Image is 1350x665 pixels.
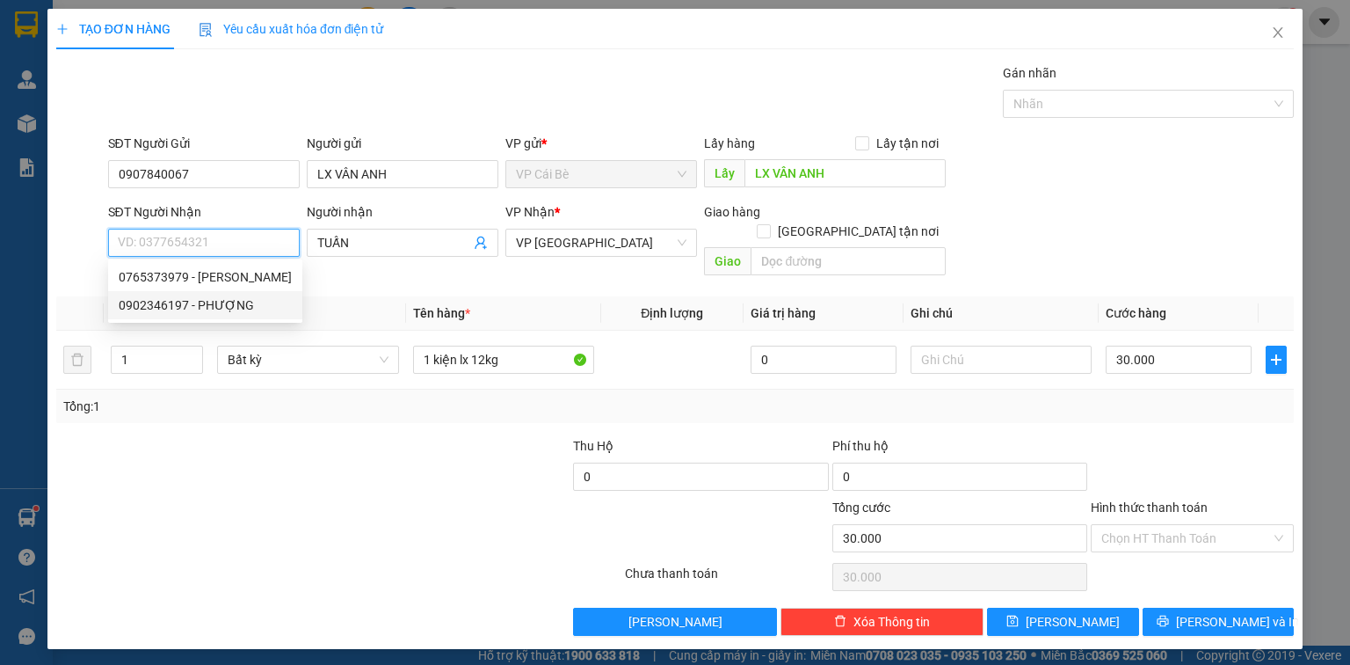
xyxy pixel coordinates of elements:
button: [PERSON_NAME] [573,608,776,636]
span: close [1271,26,1285,40]
input: Dọc đường [751,247,946,275]
input: Ghi Chú [911,346,1092,374]
span: user-add [474,236,488,250]
span: printer [1157,615,1169,629]
th: Ghi chú [904,296,1099,331]
span: delete [834,615,846,629]
button: delete [63,346,91,374]
span: VP Nhận [505,205,555,219]
input: Dọc đường [744,159,946,187]
label: Hình thức thanh toán [1091,501,1208,515]
div: Chưa thanh toán [623,564,830,595]
span: plus [1267,353,1286,367]
div: SĐT Người Gửi [108,134,300,153]
img: icon [199,23,213,37]
div: 0765373979 - TUẤN [108,263,302,291]
button: Close [1253,9,1303,58]
span: TẠO ĐƠN HÀNG [56,22,171,36]
span: Tổng cước [832,501,890,515]
div: VP gửi [505,134,697,153]
span: Lấy hàng [704,136,755,150]
div: 0902346197 - PHƯỢNG [108,291,302,319]
span: Bất kỳ [228,347,388,373]
span: Xóa Thông tin [853,612,930,632]
span: Định lượng [641,306,703,320]
span: Tên hàng [413,306,470,320]
span: VP Cái Bè [516,161,686,187]
span: save [1006,615,1019,629]
span: Lấy tận nơi [869,134,946,153]
span: Cước hàng [1106,306,1166,320]
div: Tổng: 1 [63,397,522,416]
label: Gán nhãn [1003,66,1056,80]
span: [PERSON_NAME] [1026,612,1120,632]
button: save[PERSON_NAME] [987,608,1139,636]
span: [PERSON_NAME] và In [1176,612,1299,632]
div: Người gửi [307,134,498,153]
button: plus [1266,346,1287,374]
button: deleteXóa Thông tin [780,608,983,636]
div: Người nhận [307,202,498,222]
div: 0902346197 - PHƯỢNG [119,296,292,315]
span: [GEOGRAPHIC_DATA] tận nơi [771,222,946,241]
span: VP Sài Gòn [516,230,686,256]
span: Giao hàng [704,205,760,219]
div: Phí thu hộ [832,436,1087,463]
span: Lấy [704,159,744,187]
span: plus [56,23,69,35]
input: 0 [751,346,896,374]
span: Giao [704,247,751,275]
div: SĐT Người Nhận [108,202,300,222]
button: printer[PERSON_NAME] và In [1143,608,1295,636]
span: [PERSON_NAME] [628,612,722,632]
span: Yêu cầu xuất hóa đơn điện tử [199,22,384,36]
span: Giá trị hàng [751,306,816,320]
span: Thu Hộ [573,439,613,453]
div: 0765373979 - [PERSON_NAME] [119,267,292,287]
input: VD: Bàn, Ghế [413,346,594,374]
